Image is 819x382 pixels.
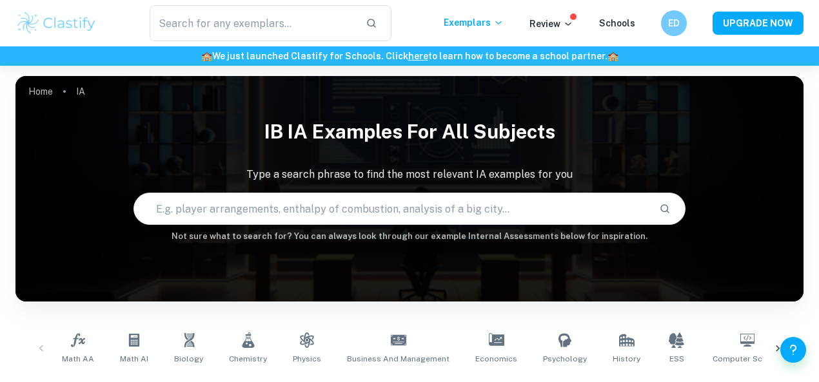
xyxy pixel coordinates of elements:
[529,17,573,31] p: Review
[408,51,428,61] a: here
[654,198,676,220] button: Search
[599,18,635,28] a: Schools
[15,10,97,36] img: Clastify logo
[15,230,804,243] h6: Not sure what to search for? You can always look through our example Internal Assessments below f...
[28,82,53,100] a: Home
[134,191,648,227] input: E.g. player arrangements, enthalpy of combustion, analysis of a big city...
[661,10,687,36] button: ED
[15,112,804,151] h1: IB IA examples for all subjects
[607,51,618,61] span: 🏫
[669,353,684,365] span: ESS
[201,51,212,61] span: 🏫
[76,84,85,99] p: IA
[713,12,804,35] button: UPGRADE NOW
[713,353,782,365] span: Computer Science
[15,167,804,182] p: Type a search phrase to find the most relevant IA examples for you
[613,353,640,365] span: History
[667,16,682,30] h6: ED
[62,353,94,365] span: Math AA
[293,353,321,365] span: Physics
[229,353,267,365] span: Chemistry
[475,353,517,365] span: Economics
[543,353,587,365] span: Psychology
[150,5,356,41] input: Search for any exemplars...
[3,49,816,63] h6: We just launched Clastify for Schools. Click to learn how to become a school partner.
[120,353,148,365] span: Math AI
[347,353,449,365] span: Business and Management
[780,337,806,363] button: Help and Feedback
[444,15,504,30] p: Exemplars
[174,353,203,365] span: Biology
